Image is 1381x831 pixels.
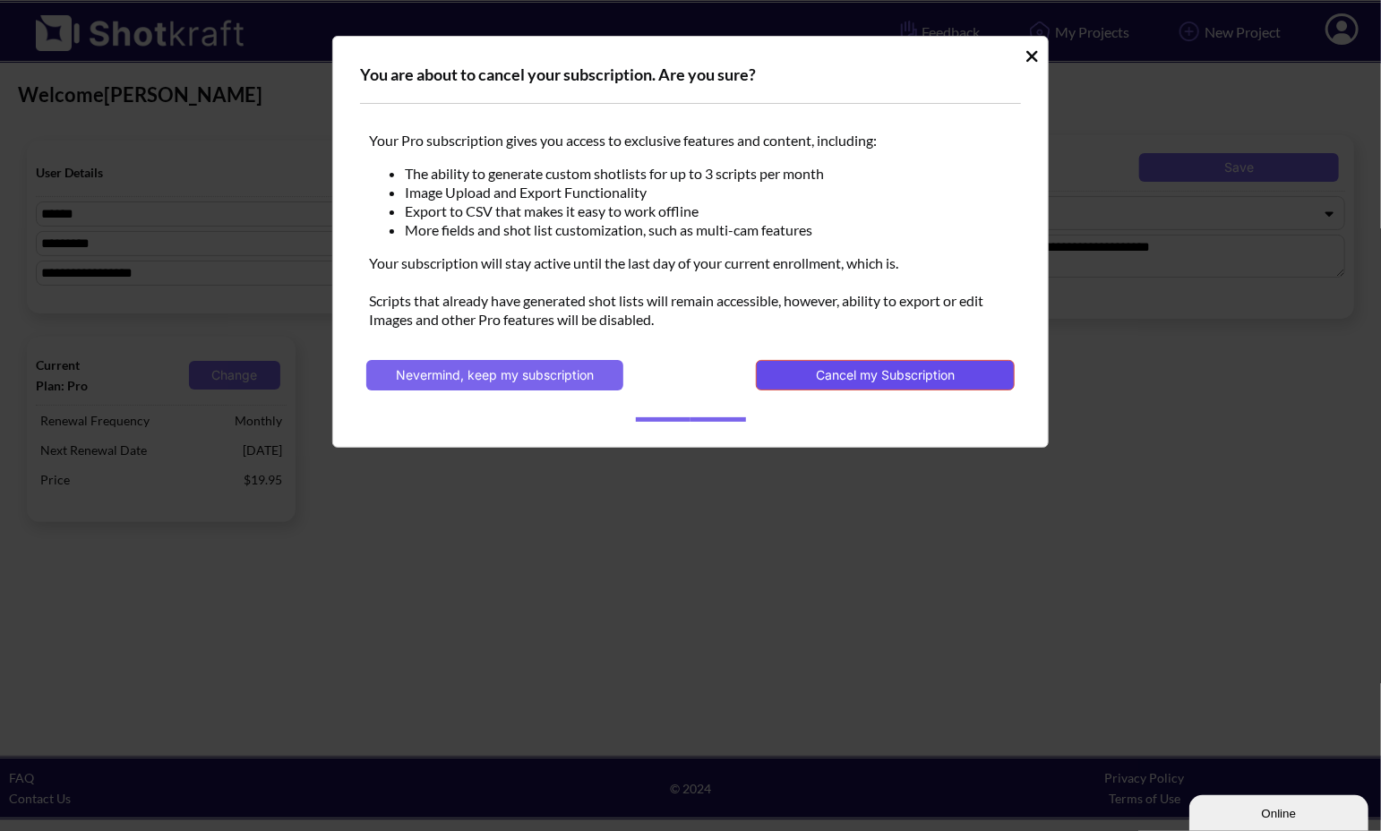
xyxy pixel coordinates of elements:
[405,201,1012,220] li: Export to CSV that makes it easy to work offline
[365,126,1016,333] span: Your Pro subscription gives you access to exclusive features and content, including: Your subscri...
[405,220,1012,239] li: More fields and shot list customization, such as multi-cam features
[405,164,1012,183] li: The ability to generate custom shotlists for up to 3 scripts per month
[756,360,1015,390] button: Cancel my Subscription
[360,64,1021,104] div: You are about to cancel your subscription. Are you sure?
[366,360,623,390] button: Nevermind, keep my subscription
[332,36,1049,448] div: Idle Modal
[405,183,1012,201] li: Image Upload and Export Functionality
[1189,792,1372,831] iframe: chat widget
